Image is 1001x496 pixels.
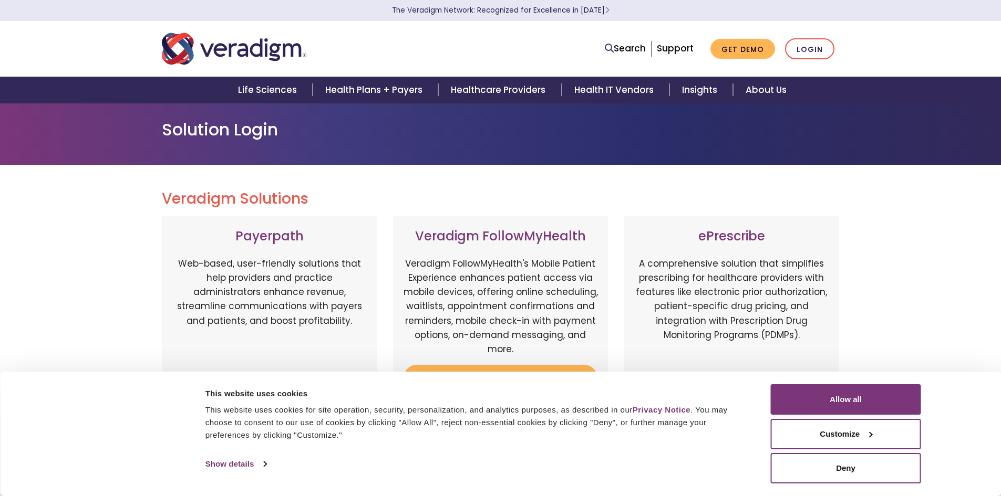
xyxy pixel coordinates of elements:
img: Veradigm logo [162,31,306,66]
p: Web-based, user-friendly solutions that help providers and practice administrators enhance revenu... [172,257,367,367]
span: Learn More [605,5,610,15]
p: A comprehensive solution that simplifies prescribing for healthcare providers with features like ... [634,257,829,367]
a: Search [605,41,646,56]
h2: Veradigm Solutions [162,190,840,208]
a: Get Demo [710,39,775,59]
h3: Payerpath [172,229,367,244]
a: The Veradigm Network: Recognized for Excellence in [DATE]Learn More [392,5,610,15]
h3: Veradigm FollowMyHealth [404,229,598,244]
a: Login [785,38,834,60]
a: Health Plans + Payers [313,77,438,103]
a: Healthcare Providers [438,77,561,103]
h1: Solution Login [162,120,840,140]
p: Veradigm FollowMyHealth's Mobile Patient Experience enhances patient access via mobile devices, o... [404,257,598,356]
a: Insights [669,77,733,103]
a: About Us [733,77,799,103]
a: Privacy Notice [633,405,690,414]
button: Deny [771,453,921,483]
a: Show details [205,456,266,472]
div: This website uses cookies [205,387,747,400]
button: Allow all [771,384,921,415]
a: Health IT Vendors [562,77,669,103]
a: Login to Veradigm FollowMyHealth [404,365,598,399]
a: Life Sciences [225,77,313,103]
div: This website uses cookies for site operation, security, personalization, and analytics purposes, ... [205,404,747,441]
h3: ePrescribe [634,229,829,244]
button: Customize [771,419,921,449]
a: Support [657,42,694,55]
